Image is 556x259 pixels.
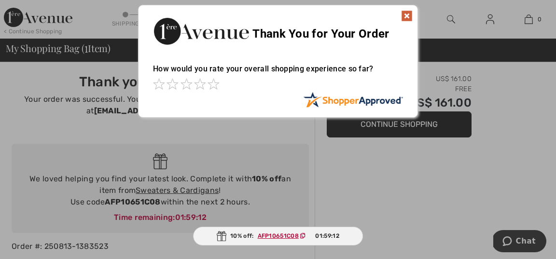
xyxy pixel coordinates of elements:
span: 01:59:12 [315,232,339,240]
div: 10% off: [193,227,363,245]
div: How would you rate your overall shopping experience so far? [153,55,403,92]
img: Gift.svg [217,231,226,241]
span: Thank You for Your Order [252,27,389,41]
ins: AFP10651C08 [258,232,299,239]
img: x [401,10,413,22]
img: Thank You for Your Order [153,15,250,47]
span: Chat [23,7,42,15]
